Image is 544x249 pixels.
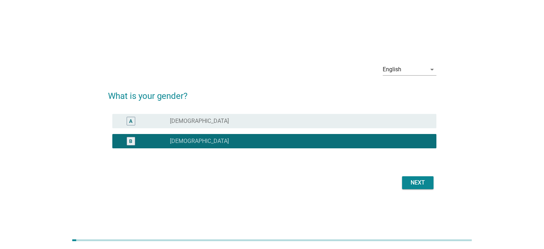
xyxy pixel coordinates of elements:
[129,117,132,125] div: A
[129,137,132,145] div: B
[408,178,428,187] div: Next
[170,118,229,125] label: [DEMOGRAPHIC_DATA]
[170,138,229,145] label: [DEMOGRAPHIC_DATA]
[383,66,401,73] div: English
[428,65,436,74] i: arrow_drop_down
[402,176,433,189] button: Next
[108,82,436,102] h2: What is your gender?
